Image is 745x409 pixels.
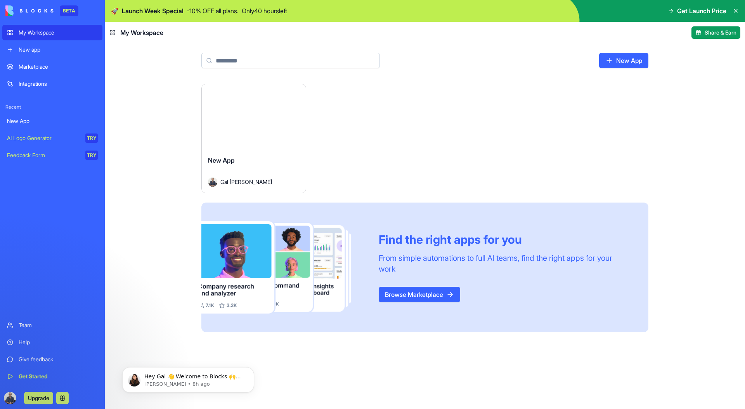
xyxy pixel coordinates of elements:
span: Get Launch Price [677,6,726,16]
img: Avatar [208,177,217,187]
a: Integrations [2,76,102,92]
div: Feedback Form [7,151,80,159]
div: Integrations [19,80,98,88]
a: BETA [5,5,78,16]
a: New AppAvatarGal [PERSON_NAME] [201,84,306,193]
span: Recent [2,104,102,110]
span: My Workspace [120,28,163,37]
img: Frame_181_egmpey.png [201,221,366,314]
div: Team [19,321,98,329]
div: New app [19,46,98,54]
a: My Workspace [2,25,102,40]
a: AI Logo GeneratorTRY [2,130,102,146]
a: Browse Marketplace [379,287,460,302]
span: Gal [PERSON_NAME] [220,178,272,186]
iframe: Intercom notifications message [111,351,266,405]
img: ACg8ocK0ZZ79tusWMWeoIvOFE8aXmGpuIfo7nPibXGvhJbzD1mzKNMM=s96-c [4,392,16,404]
span: Launch Week Special [122,6,184,16]
span: Share & Earn [705,29,736,36]
div: BETA [60,5,78,16]
button: Upgrade [24,392,53,404]
button: Share & Earn [691,26,740,39]
a: Upgrade [24,394,53,402]
img: logo [5,5,54,16]
a: Feedback FormTRY [2,147,102,163]
span: New App [208,156,235,164]
a: New App [599,53,648,68]
div: Find the right apps for you [379,232,630,246]
a: New app [2,42,102,57]
a: Marketplace [2,59,102,75]
div: TRY [85,151,98,160]
div: Marketplace [19,63,98,71]
a: Help [2,334,102,350]
a: Give feedback [2,352,102,367]
span: 🚀 [111,6,119,16]
p: Only 40 hours left [242,6,287,16]
a: Get Started [2,369,102,384]
div: My Workspace [19,29,98,36]
div: Help [19,338,98,346]
a: Team [2,317,102,333]
a: New App [2,113,102,129]
div: AI Logo Generator [7,134,80,142]
p: - 10 % OFF all plans. [187,6,239,16]
div: Get Started [19,373,98,380]
div: Give feedback [19,355,98,363]
div: TRY [85,133,98,143]
div: New App [7,117,98,125]
div: From simple automations to full AI teams, find the right apps for your work [379,253,630,274]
